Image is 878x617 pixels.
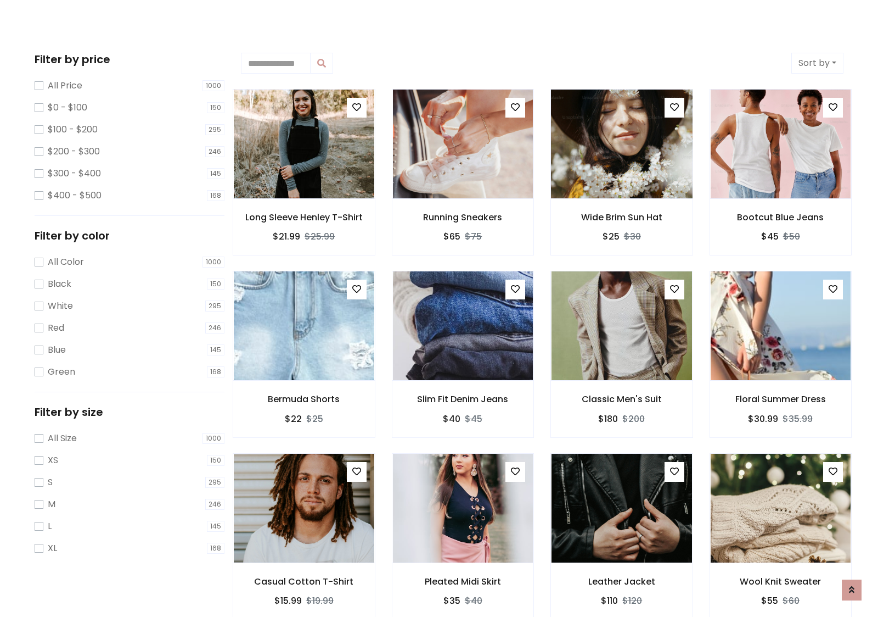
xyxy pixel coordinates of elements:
[205,323,224,333] span: 246
[207,279,224,290] span: 150
[601,596,618,606] h6: $110
[48,123,98,136] label: $100 - $200
[207,344,224,355] span: 145
[207,543,224,554] span: 168
[48,365,75,379] label: Green
[48,101,87,114] label: $0 - $100
[207,190,224,201] span: 168
[205,146,224,157] span: 246
[598,414,618,424] h6: $180
[48,145,100,158] label: $200 - $300
[48,476,53,489] label: S
[443,414,460,424] h6: $40
[233,576,375,587] h6: Casual Cotton T-Shirt
[202,257,224,268] span: 1000
[207,168,224,179] span: 145
[48,321,64,335] label: Red
[202,433,224,444] span: 1000
[748,414,778,424] h6: $30.99
[783,413,813,425] del: $35.99
[306,594,334,607] del: $19.99
[551,212,693,223] h6: Wide Brim Sun Hat
[443,231,460,242] h6: $65
[48,277,71,291] label: Black
[48,299,73,313] label: White
[207,455,224,466] span: 150
[48,542,57,555] label: XL
[791,53,843,74] button: Sort by
[465,594,482,607] del: $40
[392,394,534,404] h6: Slim Fit Denim Jeans
[48,189,102,202] label: $400 - $500
[233,394,375,404] h6: Bermuda Shorts
[710,576,852,587] h6: Wool Knit Sweater
[202,80,224,91] span: 1000
[205,124,224,135] span: 295
[624,230,641,243] del: $30
[205,477,224,488] span: 295
[35,229,224,242] h5: Filter by color
[48,79,82,92] label: All Price
[273,231,300,242] h6: $21.99
[783,230,800,243] del: $50
[465,230,482,243] del: $75
[306,413,323,425] del: $25
[48,343,66,357] label: Blue
[710,212,852,223] h6: Bootcut Blue Jeans
[285,414,302,424] h6: $22
[443,596,460,606] h6: $35
[207,102,224,113] span: 150
[35,405,224,419] h5: Filter by size
[205,301,224,312] span: 295
[622,413,645,425] del: $200
[48,255,84,269] label: All Color
[207,521,224,532] span: 145
[205,499,224,510] span: 246
[48,498,55,511] label: M
[622,594,642,607] del: $120
[305,230,335,243] del: $25.99
[710,394,852,404] h6: Floral Summer Dress
[48,520,52,533] label: L
[783,594,800,607] del: $60
[551,576,693,587] h6: Leather Jacket
[48,432,77,445] label: All Size
[392,212,534,223] h6: Running Sneakers
[48,454,58,467] label: XS
[761,231,779,242] h6: $45
[207,366,224,377] span: 168
[603,231,620,242] h6: $25
[35,53,224,66] h5: Filter by price
[392,576,534,587] h6: Pleated Midi Skirt
[274,596,302,606] h6: $15.99
[233,212,375,223] h6: Long Sleeve Henley T-Shirt
[48,167,101,180] label: $300 - $400
[465,413,482,425] del: $45
[551,394,693,404] h6: Classic Men's Suit
[761,596,778,606] h6: $55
